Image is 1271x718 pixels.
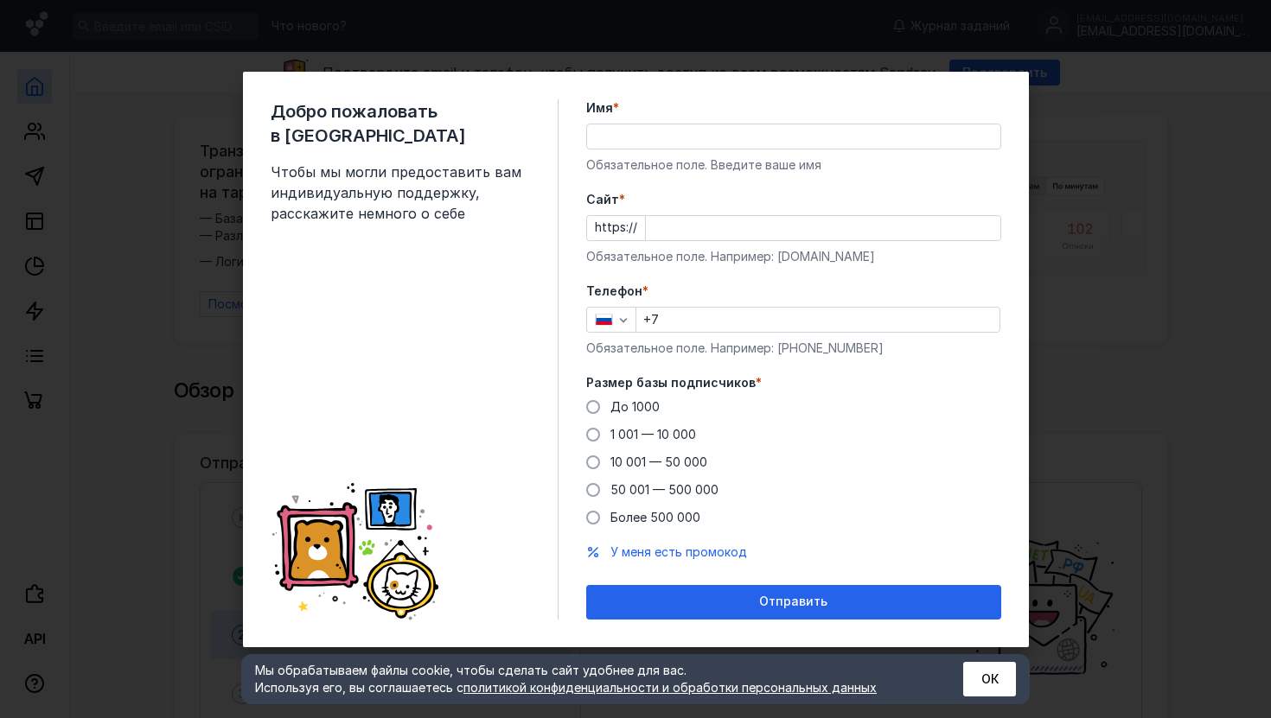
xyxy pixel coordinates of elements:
[586,99,613,117] span: Имя
[586,283,642,300] span: Телефон
[586,248,1001,265] div: Обязательное поле. Например: [DOMAIN_NAME]
[610,544,747,559] span: У меня есть промокод
[586,374,756,391] span: Размер базы подписчиков
[610,543,747,561] button: У меня есть промокод
[271,99,530,148] span: Добро пожаловать в [GEOGRAPHIC_DATA]
[610,482,719,497] span: 50 001 — 500 000
[759,594,827,609] span: Отправить
[963,662,1016,696] button: ОК
[463,680,877,695] a: политикой конфиденциальности и обработки персональных данных
[610,427,696,442] span: 1 001 — 10 000
[610,454,707,469] span: 10 001 — 50 000
[586,156,1001,174] div: Обязательное поле. Введите ваше имя
[610,510,700,524] span: Более 500 000
[586,585,1001,620] button: Отправить
[586,340,1001,357] div: Обязательное поле. Например: [PHONE_NUMBER]
[586,191,619,208] span: Cайт
[610,399,660,414] span: До 1000
[271,162,530,224] span: Чтобы мы могли предоставить вам индивидуальную поддержку, расскажите немного о себе
[255,662,921,696] div: Мы обрабатываем файлы cookie, чтобы сделать сайт удобнее для вас. Используя его, вы соглашаетесь c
